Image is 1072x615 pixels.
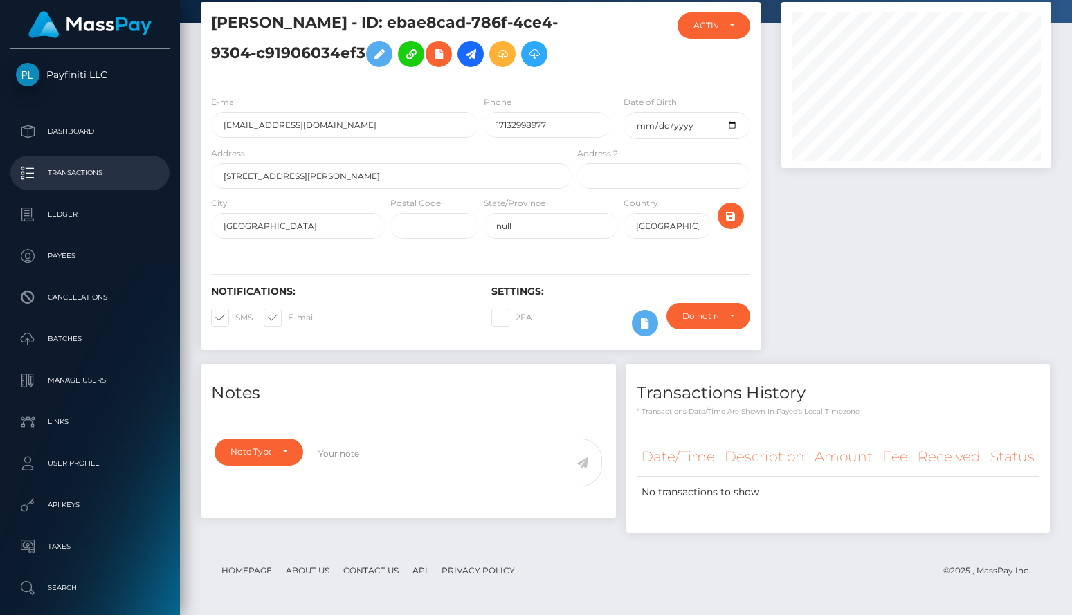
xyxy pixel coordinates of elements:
[10,239,170,273] a: Payees
[211,197,228,210] label: City
[10,68,170,81] span: Payfiniti LLC
[682,311,719,322] div: Do not require
[491,309,532,327] label: 2FA
[407,560,433,581] a: API
[637,438,720,476] th: Date/Time
[10,571,170,605] a: Search
[16,329,164,349] p: Batches
[637,406,1039,416] p: * Transactions date/time are shown in payee's local timezone
[216,560,278,581] a: Homepage
[211,96,238,109] label: E-mail
[28,11,152,38] img: MassPay Logo
[215,439,303,465] button: Note Type
[10,156,170,190] a: Transactions
[10,405,170,439] a: Links
[720,438,810,476] th: Description
[16,495,164,515] p: API Keys
[338,560,404,581] a: Contact Us
[16,578,164,598] p: Search
[10,197,170,232] a: Ledger
[16,163,164,183] p: Transactions
[577,147,618,160] label: Address 2
[211,286,471,297] h6: Notifications:
[484,197,545,210] label: State/Province
[16,370,164,391] p: Manage Users
[693,20,718,31] div: ACTIVE
[678,12,750,39] button: ACTIVE
[637,381,1039,405] h4: Transactions History
[16,204,164,225] p: Ledger
[457,41,484,67] a: Initiate Payout
[16,536,164,557] p: Taxes
[390,197,441,210] label: Postal Code
[810,438,878,476] th: Amount
[913,438,985,476] th: Received
[10,529,170,564] a: Taxes
[264,309,315,327] label: E-mail
[666,303,751,329] button: Do not require
[10,488,170,522] a: API Keys
[10,114,170,149] a: Dashboard
[211,147,245,160] label: Address
[16,246,164,266] p: Payees
[10,363,170,398] a: Manage Users
[624,96,677,109] label: Date of Birth
[10,280,170,315] a: Cancellations
[943,563,1041,578] div: © 2025 , MassPay Inc.
[211,309,253,327] label: SMS
[985,438,1039,476] th: Status
[484,96,511,109] label: Phone
[211,381,606,405] h4: Notes
[637,476,1039,508] td: No transactions to show
[16,121,164,142] p: Dashboard
[280,560,335,581] a: About Us
[16,63,39,86] img: Payfiniti LLC
[16,412,164,432] p: Links
[10,322,170,356] a: Batches
[230,446,271,457] div: Note Type
[16,453,164,474] p: User Profile
[10,446,170,481] a: User Profile
[436,560,520,581] a: Privacy Policy
[211,12,564,74] h5: [PERSON_NAME] - ID: ebae8cad-786f-4ce4-9304-c91906034ef3
[878,438,913,476] th: Fee
[16,287,164,308] p: Cancellations
[624,197,658,210] label: Country
[491,286,751,297] h6: Settings:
